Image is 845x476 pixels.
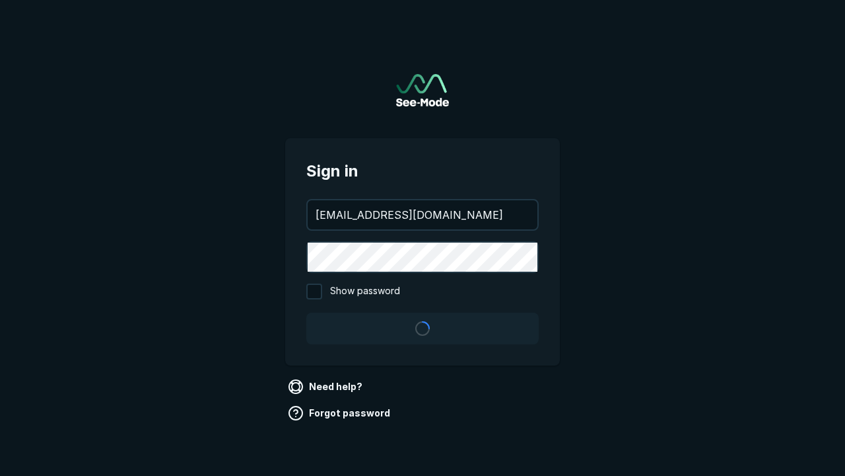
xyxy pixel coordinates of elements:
a: Go to sign in [396,74,449,106]
span: Show password [330,284,400,299]
span: Sign in [306,159,539,183]
img: See-Mode Logo [396,74,449,106]
a: Forgot password [285,403,395,424]
a: Need help? [285,376,368,397]
input: your@email.com [308,200,537,229]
